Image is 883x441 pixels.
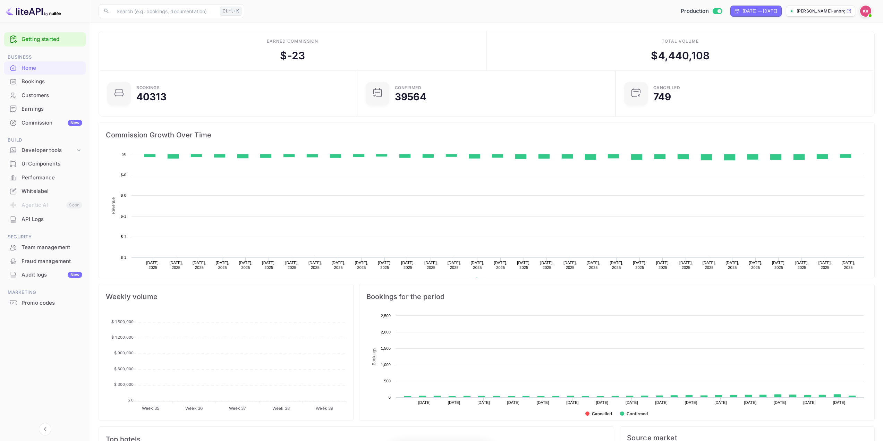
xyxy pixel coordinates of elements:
[401,261,415,270] text: [DATE], 2025
[774,400,786,405] text: [DATE]
[4,61,86,74] a: Home
[772,261,786,270] text: [DATE], 2025
[381,314,391,318] text: 2,500
[494,261,507,270] text: [DATE], 2025
[308,261,322,270] text: [DATE], 2025
[4,255,86,268] a: Fraud management
[136,86,160,90] div: Bookings
[679,261,693,270] text: [DATE], 2025
[4,61,86,75] div: Home
[653,86,680,90] div: CANCELLED
[4,144,86,156] div: Developer tools
[366,291,867,302] span: Bookings for the period
[803,400,816,405] text: [DATE]
[122,152,126,156] text: $0
[678,7,725,15] div: Switch to Sandbox mode
[424,261,438,270] text: [DATE], 2025
[22,174,82,182] div: Performance
[4,102,86,116] div: Earnings
[627,412,648,416] text: Confirmed
[378,261,391,270] text: [DATE], 2025
[22,160,82,168] div: UI Components
[448,261,461,270] text: [DATE], 2025
[169,261,183,270] text: [DATE], 2025
[229,406,246,411] tspan: Week 37
[185,406,203,411] tspan: Week 36
[111,197,116,214] text: Revenue
[4,268,86,281] a: Audit logsNew
[272,406,290,411] tspan: Week 38
[656,261,670,270] text: [DATE], 2025
[540,261,554,270] text: [DATE], 2025
[39,423,51,435] button: Collapse navigation
[448,400,460,405] text: [DATE]
[121,173,126,177] text: $-0
[4,157,86,171] div: UI Components
[267,38,318,44] div: Earned commission
[112,4,217,18] input: Search (e.g. bookings, documentation)
[714,400,727,405] text: [DATE]
[381,330,391,334] text: 2,000
[4,213,86,226] a: API Logs
[384,379,391,383] text: 500
[22,119,82,127] div: Commission
[795,261,809,270] text: [DATE], 2025
[4,32,86,46] div: Getting started
[418,400,431,405] text: [DATE]
[381,363,391,367] text: 1,000
[842,261,855,270] text: [DATE], 2025
[818,261,832,270] text: [DATE], 2025
[4,185,86,198] div: Whitelabel
[22,78,82,86] div: Bookings
[22,244,82,252] div: Team management
[128,398,134,402] tspan: $ 0
[4,268,86,282] div: Audit logsNew
[860,6,871,17] img: Kobus Roux
[395,92,426,102] div: 39564
[4,296,86,309] a: Promo codes
[6,6,61,17] img: LiteAPI logo
[22,257,82,265] div: Fraud management
[833,400,846,405] text: [DATE]
[121,255,126,260] text: $-1
[742,8,777,14] div: [DATE] — [DATE]
[4,116,86,130] div: CommissionNew
[216,261,229,270] text: [DATE], 2025
[22,146,75,154] div: Developer tools
[566,400,579,405] text: [DATE]
[4,241,86,254] div: Team management
[4,75,86,88] div: Bookings
[22,271,82,279] div: Audit logs
[4,116,86,129] a: CommissionNew
[381,346,391,350] text: 1,500
[146,261,160,270] text: [DATE], 2025
[507,400,520,405] text: [DATE]
[477,400,490,405] text: [DATE]
[610,261,623,270] text: [DATE], 2025
[4,102,86,115] a: Earnings
[395,86,422,90] div: Confirmed
[592,412,612,416] text: Cancelled
[121,193,126,197] text: $-0
[4,185,86,197] a: Whitelabel
[389,395,391,399] text: 0
[239,261,253,270] text: [DATE], 2025
[685,400,697,405] text: [DATE]
[106,291,346,302] span: Weekly volume
[106,129,867,141] span: Commission Growth Over Time
[22,35,82,43] a: Getting started
[4,89,86,102] a: Customers
[744,400,757,405] text: [DATE]
[332,261,345,270] text: [DATE], 2025
[703,261,716,270] text: [DATE], 2025
[22,299,82,307] div: Promo codes
[563,261,577,270] text: [DATE], 2025
[587,261,600,270] text: [DATE], 2025
[4,171,86,185] div: Performance
[651,48,710,63] div: $ 4,440,108
[111,335,134,340] tspan: $ 1,200,000
[4,157,86,170] a: UI Components
[797,8,845,14] p: [PERSON_NAME]-unbrg.[PERSON_NAME]...
[114,366,134,371] tspan: $ 600,000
